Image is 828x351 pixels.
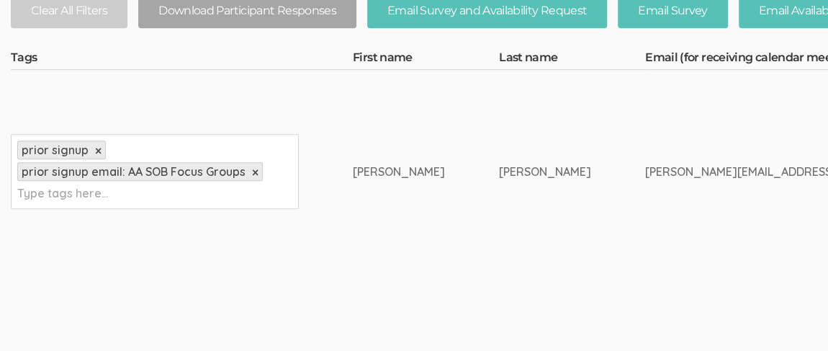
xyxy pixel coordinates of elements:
a: × [252,166,258,179]
th: Tags [11,50,353,70]
span: prior signup [22,143,89,157]
div: [PERSON_NAME] [353,164,445,180]
th: First name [353,50,499,70]
div: [PERSON_NAME] [499,164,591,180]
a: × [95,145,102,157]
input: Type tags here... [17,184,107,203]
iframe: Chat Widget [756,282,828,351]
th: Last name [499,50,645,70]
span: prior signup email: AA SOB Focus Groups [22,164,246,179]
